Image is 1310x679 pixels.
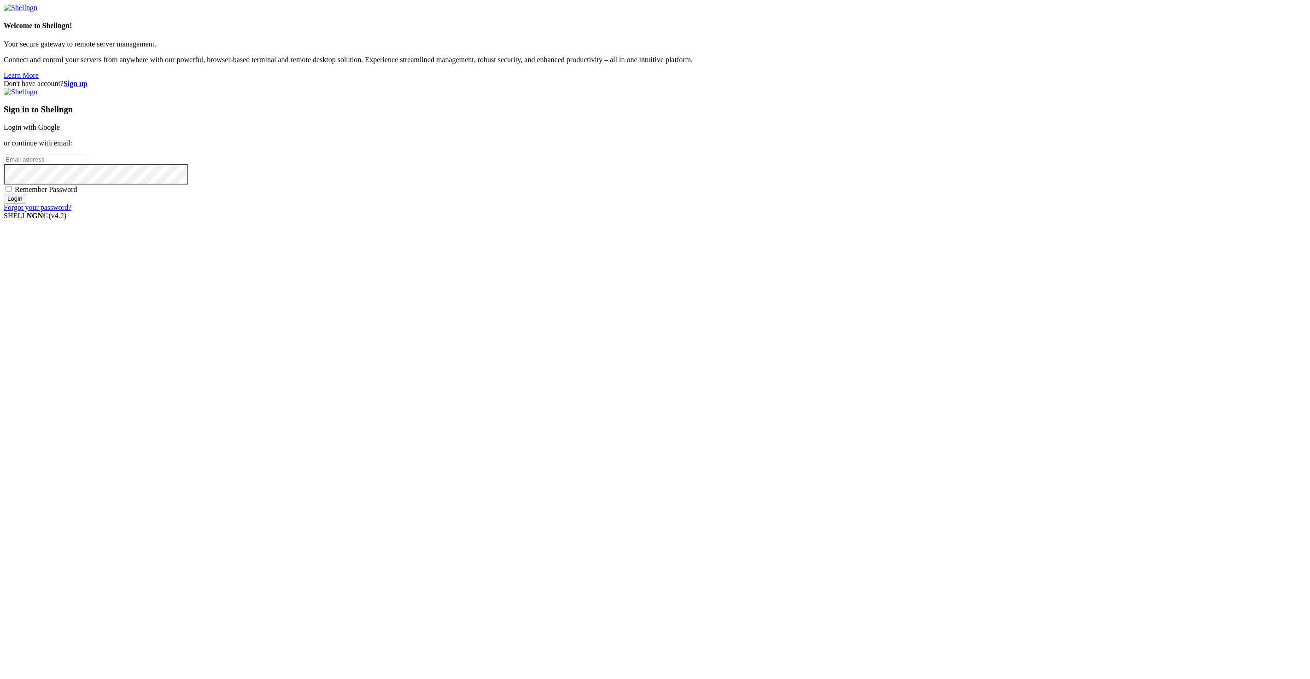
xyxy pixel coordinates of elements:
[27,212,43,220] b: NGN
[4,155,85,164] input: Email address
[4,194,26,203] input: Login
[4,71,39,79] a: Learn More
[4,40,1306,48] p: Your secure gateway to remote server management.
[4,104,1306,115] h3: Sign in to Shellngn
[4,22,1306,30] h4: Welcome to Shellngn!
[4,4,37,12] img: Shellngn
[6,186,12,192] input: Remember Password
[4,80,1306,88] div: Don't have account?
[4,139,1306,147] p: or continue with email:
[49,212,67,220] span: 4.2.0
[4,203,71,211] a: Forgot your password?
[4,212,66,220] span: SHELL ©
[64,80,88,87] a: Sign up
[15,186,77,193] span: Remember Password
[4,56,1306,64] p: Connect and control your servers from anywhere with our powerful, browser-based terminal and remo...
[4,88,37,96] img: Shellngn
[4,123,60,131] a: Login with Google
